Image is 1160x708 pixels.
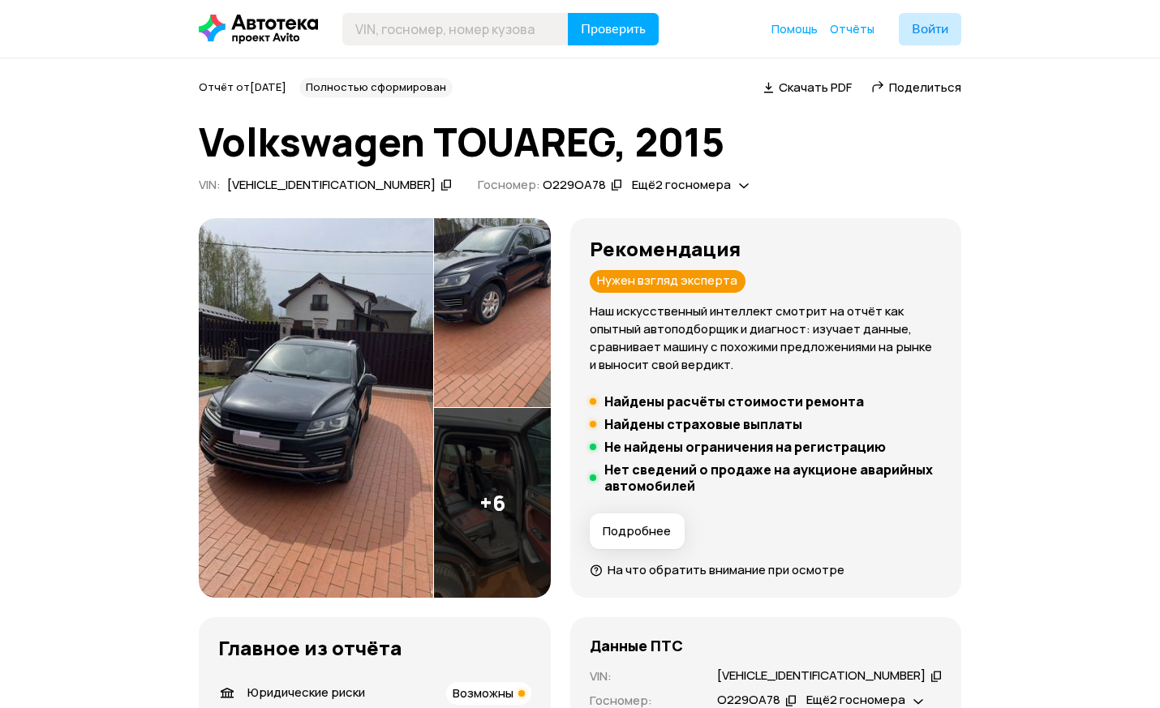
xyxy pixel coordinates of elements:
[604,461,942,494] h5: Нет сведений о продаже на аукционе аварийных автомобилей
[912,23,948,36] span: Войти
[806,691,905,708] span: Ещё 2 госномера
[871,79,961,96] a: Поделиться
[590,238,942,260] h3: Рекомендация
[227,177,436,194] div: [VEHICLE_IDENTIFICATION_NUMBER]
[590,561,844,578] a: На что обратить внимание при осмотре
[603,523,671,539] span: Подробнее
[199,176,221,193] span: VIN :
[590,513,685,549] button: Подробнее
[590,667,698,685] p: VIN :
[590,270,745,293] div: Нужен взгляд эксперта
[771,21,818,37] a: Помощь
[830,21,874,37] a: Отчёты
[247,684,365,701] span: Юридические риски
[568,13,659,45] button: Проверить
[581,23,646,36] span: Проверить
[604,393,864,410] h5: Найдены расчёты стоимости ремонта
[299,78,453,97] div: Полностью сформирован
[632,176,731,193] span: Ещё 2 госномера
[771,21,818,36] span: Помощь
[453,684,513,702] span: Возможны
[779,79,852,96] span: Скачать PDF
[604,439,886,455] h5: Не найдены ограничения на регистрацию
[889,79,961,96] span: Поделиться
[590,303,942,374] p: Наш искусственный интеллект смотрит на отчёт как опытный автоподборщик и диагност: изучает данные...
[199,120,961,164] h1: Volkswagen TOUAREG, 2015
[199,79,286,94] span: Отчёт от [DATE]
[763,79,852,96] a: Скачать PDF
[899,13,961,45] button: Войти
[342,13,569,45] input: VIN, госномер, номер кузова
[218,637,531,659] h3: Главное из отчёта
[604,416,802,432] h5: Найдены страховые выплаты
[608,561,844,578] span: На что обратить внимание при осмотре
[590,637,683,654] h4: Данные ПТС
[543,177,606,194] div: О229ОА78
[830,21,874,36] span: Отчёты
[478,176,540,193] span: Госномер:
[717,667,926,684] div: [VEHICLE_IDENTIFICATION_NUMBER]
